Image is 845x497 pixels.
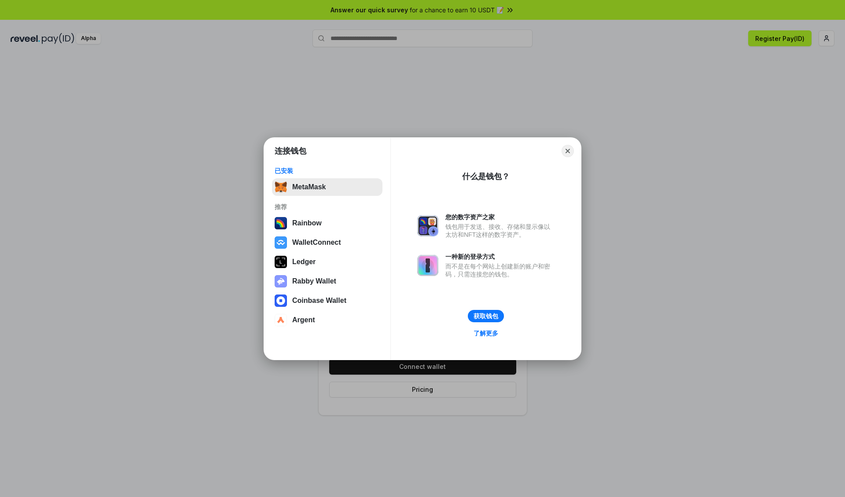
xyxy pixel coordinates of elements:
[468,328,503,339] a: 了解更多
[275,236,287,249] img: svg+xml,%3Csvg%20width%3D%2228%22%20height%3D%2228%22%20viewBox%3D%220%200%2028%2028%22%20fill%3D...
[292,297,346,305] div: Coinbase Wallet
[272,311,382,329] button: Argent
[275,146,306,156] h1: 连接钱包
[272,253,382,271] button: Ledger
[272,234,382,251] button: WalletConnect
[275,167,380,175] div: 已安装
[417,255,438,276] img: svg+xml,%3Csvg%20xmlns%3D%22http%3A%2F%2Fwww.w3.org%2F2000%2Fsvg%22%20fill%3D%22none%22%20viewBox...
[272,292,382,309] button: Coinbase Wallet
[272,214,382,232] button: Rainbow
[417,215,438,236] img: svg+xml,%3Csvg%20xmlns%3D%22http%3A%2F%2Fwww.w3.org%2F2000%2Fsvg%22%20fill%3D%22none%22%20viewBox...
[292,258,316,266] div: Ledger
[445,223,555,239] div: 钱包用于发送、接收、存储和显示像以太坊和NFT这样的数字资产。
[292,316,315,324] div: Argent
[474,312,498,320] div: 获取钱包
[275,256,287,268] img: svg+xml,%3Csvg%20xmlns%3D%22http%3A%2F%2Fwww.w3.org%2F2000%2Fsvg%22%20width%3D%2228%22%20height%3...
[292,277,336,285] div: Rabby Wallet
[292,239,341,247] div: WalletConnect
[445,213,555,221] div: 您的数字资产之家
[275,181,287,193] img: svg+xml,%3Csvg%20fill%3D%22none%22%20height%3D%2233%22%20viewBox%3D%220%200%2035%2033%22%20width%...
[292,183,326,191] div: MetaMask
[272,272,382,290] button: Rabby Wallet
[445,253,555,261] div: 一种新的登录方式
[468,310,504,322] button: 获取钱包
[275,217,287,229] img: svg+xml,%3Csvg%20width%3D%22120%22%20height%3D%22120%22%20viewBox%3D%220%200%20120%20120%22%20fil...
[445,262,555,278] div: 而不是在每个网站上创建新的账户和密码，只需连接您的钱包。
[292,219,322,227] div: Rainbow
[272,178,382,196] button: MetaMask
[275,295,287,307] img: svg+xml,%3Csvg%20width%3D%2228%22%20height%3D%2228%22%20viewBox%3D%220%200%2028%2028%22%20fill%3D...
[474,329,498,337] div: 了解更多
[275,203,380,211] div: 推荐
[275,275,287,287] img: svg+xml,%3Csvg%20xmlns%3D%22http%3A%2F%2Fwww.w3.org%2F2000%2Fsvg%22%20fill%3D%22none%22%20viewBox...
[562,145,574,157] button: Close
[462,171,510,182] div: 什么是钱包？
[275,314,287,326] img: svg+xml,%3Csvg%20width%3D%2228%22%20height%3D%2228%22%20viewBox%3D%220%200%2028%2028%22%20fill%3D...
